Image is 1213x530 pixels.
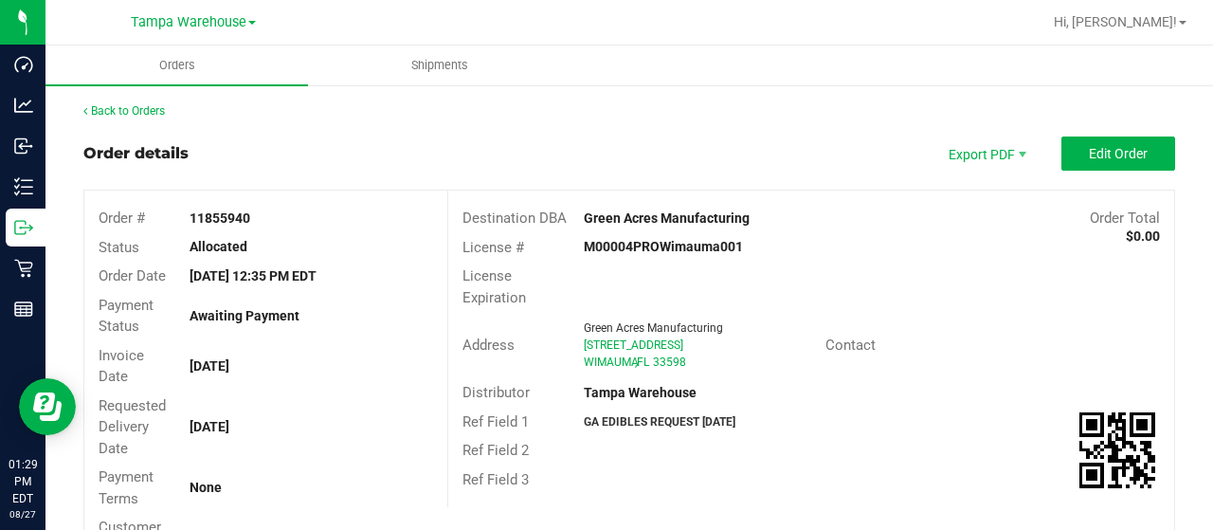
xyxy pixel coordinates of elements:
[45,46,308,85] a: Orders
[653,356,686,369] span: 33598
[462,384,530,401] span: Distributor
[99,239,139,256] span: Status
[1054,14,1177,29] span: Hi, [PERSON_NAME]!
[584,321,723,335] span: Green Acres Manufacturing
[929,137,1042,171] li: Export PDF
[99,210,145,227] span: Order #
[83,142,189,165] div: Order details
[584,338,683,352] span: [STREET_ADDRESS]
[462,267,526,306] span: License Expiration
[462,442,529,459] span: Ref Field 2
[190,419,229,434] strong: [DATE]
[1126,228,1160,244] strong: $0.00
[1090,210,1160,227] span: Order Total
[190,239,247,254] strong: Allocated
[1079,412,1155,488] qrcode: 11855940
[462,413,529,430] span: Ref Field 1
[1079,412,1155,488] img: Scan me!
[462,337,515,354] span: Address
[386,57,494,74] span: Shipments
[462,210,567,227] span: Destination DBA
[99,397,166,457] span: Requested Delivery Date
[14,300,33,319] inline-svg: Reports
[19,378,76,435] iframe: Resource center
[9,507,37,521] p: 08/27
[637,356,649,369] span: FL
[190,358,229,374] strong: [DATE]
[14,55,33,74] inline-svg: Dashboard
[14,259,33,278] inline-svg: Retail
[190,210,250,226] strong: 11855940
[99,267,166,284] span: Order Date
[825,337,876,354] span: Contact
[584,239,743,254] strong: M00004PROWimauma001
[99,297,154,336] span: Payment Status
[584,385,697,400] strong: Tampa Warehouse
[635,356,637,369] span: ,
[9,456,37,507] p: 01:29 PM EDT
[462,471,529,488] span: Ref Field 3
[584,210,750,226] strong: Green Acres Manufacturing
[131,14,246,30] span: Tampa Warehouse
[83,104,165,118] a: Back to Orders
[584,415,735,429] strong: GA EDIBLES REQUEST [DATE]
[584,356,639,369] span: WIMAUMA
[462,239,524,256] span: License #
[308,46,570,85] a: Shipments
[14,218,33,237] inline-svg: Outbound
[14,137,33,155] inline-svg: Inbound
[134,57,221,74] span: Orders
[1089,146,1148,161] span: Edit Order
[190,308,299,323] strong: Awaiting Payment
[1061,137,1175,171] button: Edit Order
[14,177,33,196] inline-svg: Inventory
[190,268,317,283] strong: [DATE] 12:35 PM EDT
[99,468,154,507] span: Payment Terms
[190,480,222,495] strong: None
[14,96,33,115] inline-svg: Analytics
[99,347,144,386] span: Invoice Date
